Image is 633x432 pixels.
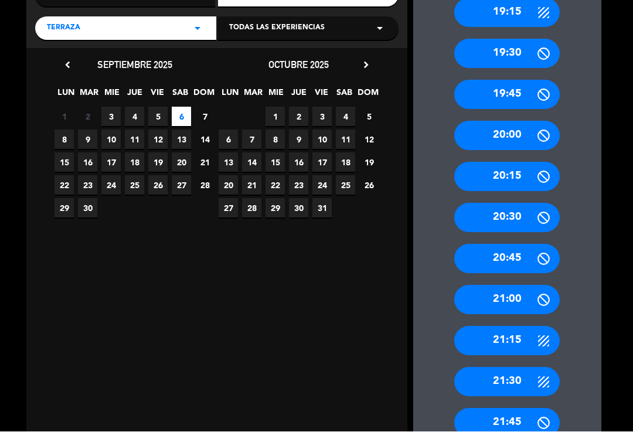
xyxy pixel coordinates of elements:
span: 14 [195,130,215,149]
span: 24 [101,176,121,195]
span: 3 [101,107,121,127]
span: 6 [219,130,238,149]
span: 5 [359,107,379,127]
span: 30 [78,199,97,218]
div: 20:30 [454,203,560,233]
div: 21:00 [454,285,560,315]
span: 12 [148,130,168,149]
span: 3 [312,107,332,127]
span: 15 [55,153,74,172]
span: 16 [78,153,97,172]
span: 4 [336,107,355,127]
span: 31 [312,199,332,218]
div: 20:00 [454,121,560,151]
span: 27 [172,176,191,195]
span: VIE [148,86,167,106]
div: 20:15 [454,162,560,192]
i: chevron_right [360,59,372,72]
span: DOM [193,86,213,106]
span: 11 [336,130,355,149]
span: 13 [172,130,191,149]
span: 18 [336,153,355,172]
span: 23 [289,176,308,195]
i: arrow_drop_down [373,22,387,36]
span: 21 [242,176,261,195]
span: 9 [289,130,308,149]
span: 4 [125,107,144,127]
span: VIE [312,86,331,106]
div: 19:45 [454,80,560,110]
span: 19 [148,153,168,172]
span: SAB [171,86,190,106]
span: LUN [56,86,76,106]
i: arrow_drop_down [190,22,205,36]
span: 27 [219,199,238,218]
span: 24 [312,176,332,195]
span: 7 [195,107,215,127]
span: MAR [243,86,263,106]
span: 2 [78,107,97,127]
span: DOM [358,86,377,106]
span: 29 [266,199,285,218]
span: JUE [125,86,144,106]
span: 12 [359,130,379,149]
span: 15 [266,153,285,172]
span: 20 [219,176,238,195]
span: 29 [55,199,74,218]
span: LUN [220,86,240,106]
div: 19:30 [454,39,560,69]
span: septiembre 2025 [97,59,172,71]
i: chevron_left [62,59,74,72]
div: 20:45 [454,244,560,274]
span: 7 [242,130,261,149]
span: 8 [266,130,285,149]
span: MIE [102,86,121,106]
span: 13 [219,153,238,172]
span: Todas las experiencias [229,23,325,35]
span: 26 [359,176,379,195]
span: 19 [359,153,379,172]
span: 17 [312,153,332,172]
span: 9 [78,130,97,149]
span: 18 [125,153,144,172]
span: 5 [148,107,168,127]
span: MIE [266,86,285,106]
span: 1 [266,107,285,127]
span: 11 [125,130,144,149]
div: 21:30 [454,368,560,397]
span: SAB [335,86,354,106]
span: 26 [148,176,168,195]
span: 2 [289,107,308,127]
span: JUE [289,86,308,106]
span: 28 [195,176,215,195]
span: 22 [266,176,285,195]
span: 1 [55,107,74,127]
span: 14 [242,153,261,172]
span: 6 [172,107,191,127]
span: 23 [78,176,97,195]
span: 17 [101,153,121,172]
span: 30 [289,199,308,218]
span: 8 [55,130,74,149]
span: 22 [55,176,74,195]
span: MAR [79,86,98,106]
span: 16 [289,153,308,172]
span: 20 [172,153,191,172]
span: 10 [101,130,121,149]
span: 21 [195,153,215,172]
div: 21:15 [454,326,560,356]
span: Terraza [47,23,80,35]
span: octubre 2025 [268,59,329,71]
span: 25 [336,176,355,195]
span: 28 [242,199,261,218]
span: 25 [125,176,144,195]
span: 10 [312,130,332,149]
